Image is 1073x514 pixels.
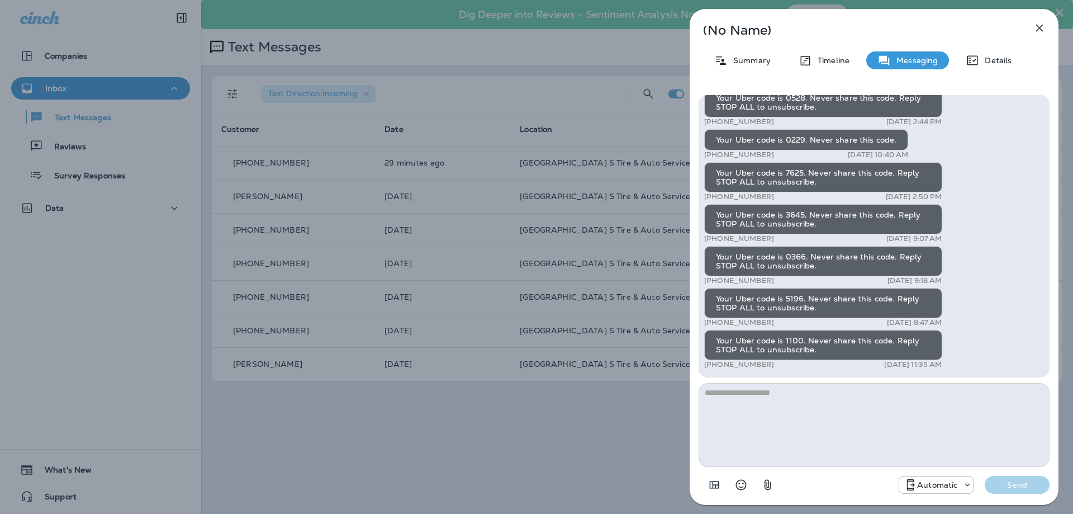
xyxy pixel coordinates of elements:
p: [DATE] 9:18 AM [887,276,942,285]
p: [PHONE_NUMBER] [704,192,774,201]
div: Your Uber code is 0366. Never share this code. Reply STOP ALL to unsubscribe. [704,246,942,276]
p: [DATE] 9:07 AM [886,234,942,243]
p: [DATE] 8:47 AM [887,318,942,327]
p: Details [979,56,1012,65]
p: [PHONE_NUMBER] [704,318,774,327]
div: Your Uber code is 5196. Never share this code. Reply STOP ALL to unsubscribe. [704,288,942,318]
p: Summary [728,56,771,65]
p: [PHONE_NUMBER] [704,234,774,243]
p: [PHONE_NUMBER] [704,276,774,285]
div: Your Uber code is 7625. Never share this code. Reply STOP ALL to unsubscribe. [704,162,942,192]
p: [DATE] 10:40 AM [848,150,908,159]
p: [DATE] 2:50 PM [886,192,942,201]
p: [DATE] 11:35 AM [884,360,942,369]
button: Select an emoji [730,474,752,496]
p: Messaging [891,56,938,65]
div: Your Uber code is 0528. Never share this code. Reply STOP ALL to unsubscribe. [704,87,942,117]
p: [PHONE_NUMBER] [704,117,774,126]
div: Your Uber code is 3645. Never share this code. Reply STOP ALL to unsubscribe. [704,204,942,234]
p: [PHONE_NUMBER] [704,150,774,159]
p: [PHONE_NUMBER] [704,360,774,369]
p: Timeline [812,56,849,65]
p: (No Name) [703,26,1008,35]
div: Your Uber code is 0229. Never share this code. [704,129,908,150]
p: [DATE] 2:44 PM [886,117,942,126]
p: Automatic [917,480,957,489]
button: Add in a premade template [703,474,725,496]
div: Your Uber code is 1100. Never share this code. Reply STOP ALL to unsubscribe. [704,330,942,360]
